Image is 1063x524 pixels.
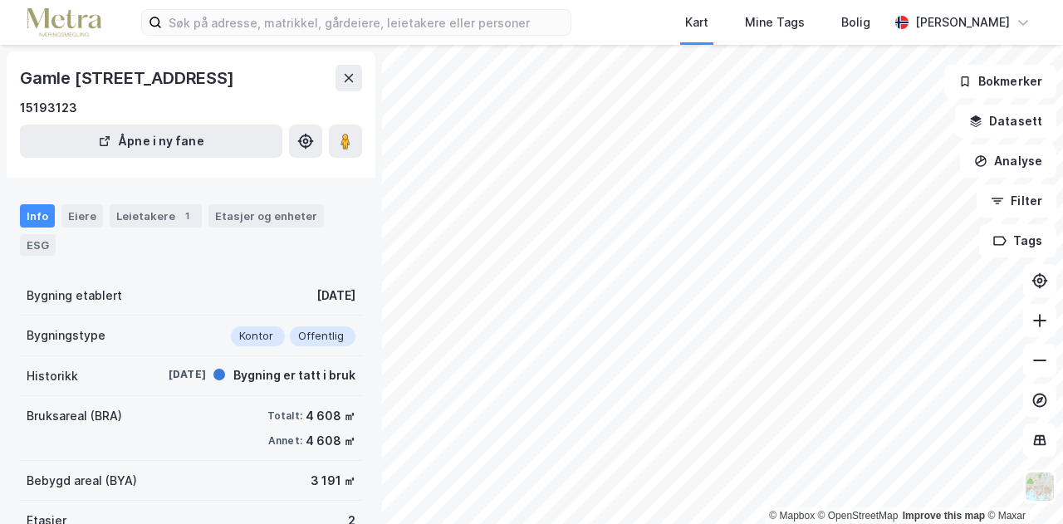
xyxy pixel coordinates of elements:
[233,365,355,385] div: Bygning er tatt i bruk
[162,10,571,35] input: Søk på adresse, matrikkel, gårdeiere, leietakere eller personer
[27,326,105,345] div: Bygningstype
[977,184,1056,218] button: Filter
[980,444,1063,524] div: Kontrollprogram for chat
[27,8,101,37] img: metra-logo.256734c3b2bbffee19d4.png
[979,224,1056,257] button: Tags
[27,471,137,491] div: Bebygd areal (BYA)
[110,204,202,228] div: Leietakere
[841,12,870,32] div: Bolig
[20,65,238,91] div: Gamle [STREET_ADDRESS]
[267,409,302,423] div: Totalt:
[20,234,56,256] div: ESG
[955,105,1056,138] button: Datasett
[306,431,355,451] div: 4 608 ㎡
[20,125,282,158] button: Åpne i ny fane
[960,144,1056,178] button: Analyse
[915,12,1010,32] div: [PERSON_NAME]
[27,286,122,306] div: Bygning etablert
[903,510,985,522] a: Improve this map
[769,510,815,522] a: Mapbox
[27,406,122,426] div: Bruksareal (BRA)
[27,366,78,386] div: Historikk
[316,286,355,306] div: [DATE]
[20,98,77,118] div: 15193123
[268,434,302,448] div: Annet:
[179,208,195,224] div: 1
[61,204,103,228] div: Eiere
[944,65,1056,98] button: Bokmerker
[140,367,206,382] div: [DATE]
[818,510,899,522] a: OpenStreetMap
[20,204,55,228] div: Info
[685,12,708,32] div: Kart
[306,406,355,426] div: 4 608 ㎡
[745,12,805,32] div: Mine Tags
[311,471,355,491] div: 3 191 ㎡
[215,208,317,223] div: Etasjer og enheter
[980,444,1063,524] iframe: Chat Widget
